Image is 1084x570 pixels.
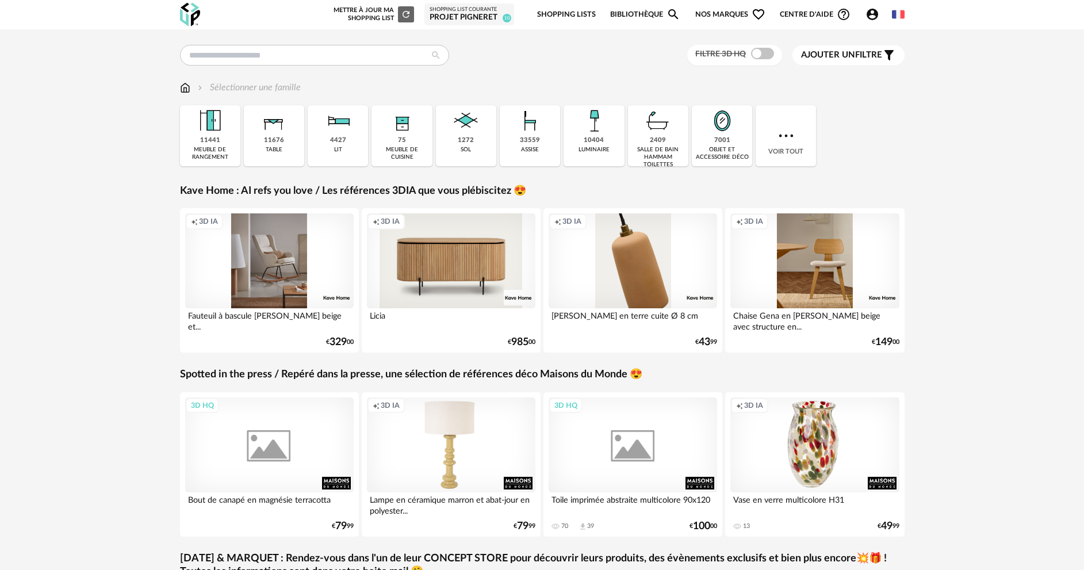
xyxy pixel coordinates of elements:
[878,522,899,530] div: € 99
[517,522,528,530] span: 79
[579,146,610,154] div: luminaire
[549,398,583,413] div: 3D HQ
[362,208,541,353] a: Creation icon 3D IA Licia €98500
[521,146,539,154] div: assise
[725,208,905,353] a: Creation icon 3D IA Chaise Gena en [PERSON_NAME] beige avec structure en... €14900
[515,105,546,136] img: Assise.png
[191,217,198,226] span: Creation icon
[667,7,680,21] span: Magnify icon
[180,81,190,94] img: svg+xml;base64,PHN2ZyB3aWR0aD0iMTYiIGhlaWdodD0iMTciIHZpZXdCb3g9IjAgMCAxNiAxNyIgZmlsbD0ibm9uZSIgeG...
[508,338,535,346] div: € 00
[549,308,718,331] div: [PERSON_NAME] en terre cuite Ø 8 cm
[695,1,765,28] span: Nos marques
[196,81,301,94] div: Sélectionner une famille
[543,392,723,537] a: 3D HQ Toile imprimée abstraite multicolore 90x120 70 Download icon 39 €10000
[865,7,879,21] span: Account Circle icon
[266,146,282,154] div: table
[180,3,200,26] img: OXP
[730,492,899,515] div: Vase en verre multicolore H31
[699,338,710,346] span: 43
[780,7,851,21] span: Centre d'aideHelp Circle Outline icon
[430,13,509,23] div: Projet Pigneret
[520,136,540,145] div: 33559
[776,125,796,146] img: more.7b13dc1.svg
[503,14,511,22] span: 10
[367,308,536,331] div: Licia
[562,217,581,226] span: 3D IA
[183,146,237,161] div: meuble de rangement
[801,51,855,59] span: Ajouter un
[186,398,219,413] div: 3D HQ
[882,48,896,62] span: Filter icon
[695,338,717,346] div: € 99
[258,105,289,136] img: Table.png
[180,368,642,381] a: Spotted in the press / Repéré dans la presse, une sélection de références déco Maisons du Monde 😍
[642,105,673,136] img: Salle%20de%20bain.png
[180,185,526,198] a: Kave Home : AI refs you love / Les références 3DIA que vous plébiscitez 😍
[714,136,730,145] div: 7001
[695,50,746,58] span: Filtre 3D HQ
[430,6,509,13] div: Shopping List courante
[180,392,359,537] a: 3D HQ Bout de canapé en magnésie terracotta €7999
[584,136,604,145] div: 10404
[381,401,400,410] span: 3D IA
[579,522,587,531] span: Download icon
[458,136,474,145] div: 1272
[430,6,509,23] a: Shopping List courante Projet Pigneret 10
[194,105,225,136] img: Meuble%20de%20rangement.png
[690,522,717,530] div: € 00
[323,105,354,136] img: Literie.png
[185,492,354,515] div: Bout de canapé en magnésie terracotta
[872,338,899,346] div: € 00
[401,11,411,17] span: Refresh icon
[744,401,763,410] span: 3D IA
[892,8,905,21] img: fr
[554,217,561,226] span: Creation icon
[579,105,610,136] img: Luminaire.png
[375,146,428,161] div: meuble de cuisine
[631,146,685,169] div: salle de bain hammam toilettes
[199,217,218,226] span: 3D IA
[744,217,763,226] span: 3D IA
[326,338,354,346] div: € 00
[736,401,743,410] span: Creation icon
[561,522,568,530] div: 70
[362,392,541,537] a: Creation icon 3D IA Lampe en céramique marron et abat-jour en polyester... €7999
[264,136,284,145] div: 11676
[185,308,354,331] div: Fauteuil à bascule [PERSON_NAME] beige et...
[386,105,417,136] img: Rangement.png
[736,217,743,226] span: Creation icon
[196,81,205,94] img: svg+xml;base64,PHN2ZyB3aWR0aD0iMTYiIGhlaWdodD0iMTYiIHZpZXdCb3g9IjAgMCAxNiAxNiIgZmlsbD0ibm9uZSIgeG...
[695,146,749,161] div: objet et accessoire déco
[792,45,905,65] button: Ajouter unfiltre Filter icon
[610,1,680,28] a: BibliothèqueMagnify icon
[543,208,723,353] a: Creation icon 3D IA [PERSON_NAME] en terre cuite Ø 8 cm €4399
[837,7,851,21] span: Help Circle Outline icon
[537,1,596,28] a: Shopping Lists
[752,7,765,21] span: Heart Outline icon
[587,522,594,530] div: 39
[367,492,536,515] div: Lampe en céramique marron et abat-jour en polyester...
[881,522,893,530] span: 49
[373,217,380,226] span: Creation icon
[514,522,535,530] div: € 99
[332,522,354,530] div: € 99
[398,136,406,145] div: 75
[373,401,380,410] span: Creation icon
[511,338,528,346] span: 985
[200,136,220,145] div: 11441
[801,49,882,61] span: filtre
[756,105,816,166] div: Voir tout
[180,208,359,353] a: Creation icon 3D IA Fauteuil à bascule [PERSON_NAME] beige et... €32900
[707,105,738,136] img: Miroir.png
[650,136,666,145] div: 2409
[725,392,905,537] a: Creation icon 3D IA Vase en verre multicolore H31 13 €4999
[730,308,899,331] div: Chaise Gena en [PERSON_NAME] beige avec structure en...
[330,338,347,346] span: 329
[461,146,471,154] div: sol
[330,136,346,145] div: 4427
[450,105,481,136] img: Sol.png
[381,217,400,226] span: 3D IA
[335,522,347,530] span: 79
[875,338,893,346] span: 149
